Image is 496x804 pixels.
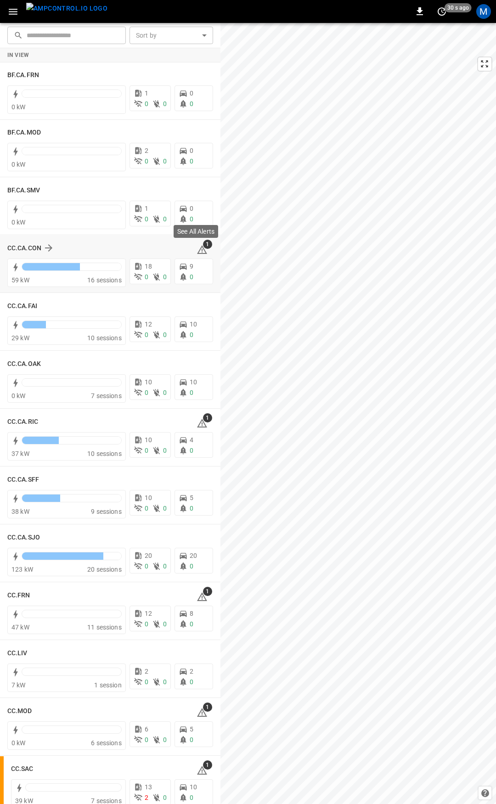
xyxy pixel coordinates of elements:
[7,417,38,427] h6: CC.CA.RIC
[7,70,39,80] h6: BF.CA.FRN
[7,590,30,601] h6: CC.FRN
[145,147,148,154] span: 2
[190,562,193,570] span: 0
[190,783,197,791] span: 10
[94,681,121,689] span: 1 session
[145,215,148,223] span: 0
[11,392,26,399] span: 0 kW
[190,678,193,686] span: 0
[87,450,122,457] span: 10 sessions
[190,552,197,559] span: 20
[145,610,152,617] span: 12
[190,736,193,743] span: 0
[190,794,193,801] span: 0
[26,3,107,14] img: ampcontrol.io logo
[145,90,148,97] span: 1
[163,562,167,570] span: 0
[220,23,496,804] canvas: Map
[145,389,148,396] span: 0
[190,205,193,212] span: 0
[177,227,214,236] p: See All Alerts
[190,505,193,512] span: 0
[163,447,167,454] span: 0
[145,678,148,686] span: 0
[7,648,28,658] h6: CC.LIV
[11,219,26,226] span: 0 kW
[87,566,122,573] span: 20 sessions
[145,331,148,338] span: 0
[190,378,197,386] span: 10
[145,205,148,212] span: 1
[163,678,167,686] span: 0
[11,450,29,457] span: 37 kW
[163,620,167,628] span: 0
[91,392,122,399] span: 7 sessions
[163,736,167,743] span: 0
[145,668,148,675] span: 2
[190,320,197,328] span: 10
[11,334,29,342] span: 29 kW
[145,505,148,512] span: 0
[145,436,152,444] span: 10
[190,331,193,338] span: 0
[7,52,29,58] strong: In View
[11,276,29,284] span: 59 kW
[203,240,212,249] span: 1
[163,794,167,801] span: 0
[190,610,193,617] span: 8
[11,566,33,573] span: 123 kW
[163,215,167,223] span: 0
[163,273,167,281] span: 0
[145,320,152,328] span: 12
[163,100,167,107] span: 0
[145,562,148,570] span: 0
[7,128,41,138] h6: BF.CA.MOD
[87,624,122,631] span: 11 sessions
[190,263,193,270] span: 9
[190,215,193,223] span: 0
[203,703,212,712] span: 1
[145,620,148,628] span: 0
[190,447,193,454] span: 0
[145,263,152,270] span: 18
[190,273,193,281] span: 0
[190,494,193,501] span: 5
[87,276,122,284] span: 16 sessions
[203,760,212,770] span: 1
[145,552,152,559] span: 20
[190,157,193,165] span: 0
[87,334,122,342] span: 10 sessions
[476,4,491,19] div: profile-icon
[145,783,152,791] span: 13
[190,100,193,107] span: 0
[7,475,39,485] h6: CC.CA.SFF
[190,725,193,733] span: 5
[190,620,193,628] span: 0
[145,447,148,454] span: 0
[91,739,122,747] span: 6 sessions
[190,90,193,97] span: 0
[11,624,29,631] span: 47 kW
[11,103,26,111] span: 0 kW
[203,587,212,596] span: 1
[145,494,152,501] span: 10
[7,186,40,196] h6: BF.CA.SMV
[445,3,472,12] span: 30 s ago
[11,161,26,168] span: 0 kW
[190,436,193,444] span: 4
[203,413,212,422] span: 1
[145,725,148,733] span: 6
[11,508,29,515] span: 38 kW
[145,378,152,386] span: 10
[145,736,148,743] span: 0
[163,389,167,396] span: 0
[91,508,122,515] span: 9 sessions
[434,4,449,19] button: set refresh interval
[145,273,148,281] span: 0
[7,359,41,369] h6: CC.CA.OAK
[11,681,26,689] span: 7 kW
[163,505,167,512] span: 0
[7,301,37,311] h6: CC.CA.FAI
[11,764,34,774] h6: CC.SAC
[145,157,148,165] span: 0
